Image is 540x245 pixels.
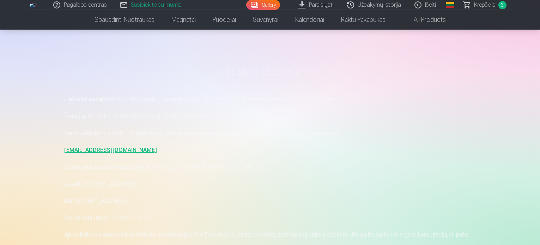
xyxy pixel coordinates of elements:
[64,231,194,238] strong: Apmokėjimo klausimai ir techninės konsultacijos.
[394,10,454,30] a: All products
[64,128,476,138] p: Darbo valandos I-V 9.00 - 18.00Atidaryta Klientų aptarnavimas: Apmokėjimo klausimai ir techninės ...
[64,230,476,240] p: SIA Foto Angels pristabdo klientų aptarnavimą biure ir telefonu. Jūs galite susisiekti ir gauti k...
[474,1,496,9] span: Krepšelis
[64,164,141,170] strong: Centrinis biuras (pardavėjas)
[64,214,106,221] strong: Darbo valandos
[64,213,476,223] p: I—V, 9:00—18:00
[64,196,476,206] p: Adr. [STREET_ADDRESS]
[498,1,506,9] span: 3
[64,65,476,78] h1: Susisiekite su mumis
[163,10,204,30] a: Magnetai
[86,10,163,30] a: Spausdinti nuotraukas
[64,94,476,104] p: UAB Foto Angels LT Imonės kodas: 305182652 PVM mokėtojo kodas: LT100012491815
[64,96,114,103] strong: Lietuvos padalinys
[244,10,287,30] a: Suvenyrai
[64,179,476,189] p: Jur.adr. [STREET_ADDRESS]
[64,162,476,172] p: SIA Foto Angels [DOMAIN_NAME]. 40103901591
[204,10,244,30] a: Puodeliai
[333,10,394,30] a: Raktų pakabukas
[64,111,476,121] p: Žvalgų g. [STREET_ADDRESS] 64A, LT-92101, [GEOGRAPHIC_DATA], [GEOGRAPHIC_DATA]
[30,3,37,7] img: /fa2
[64,147,157,153] a: [EMAIL_ADDRESS][DOMAIN_NAME]
[287,10,333,30] a: Kalendoriai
